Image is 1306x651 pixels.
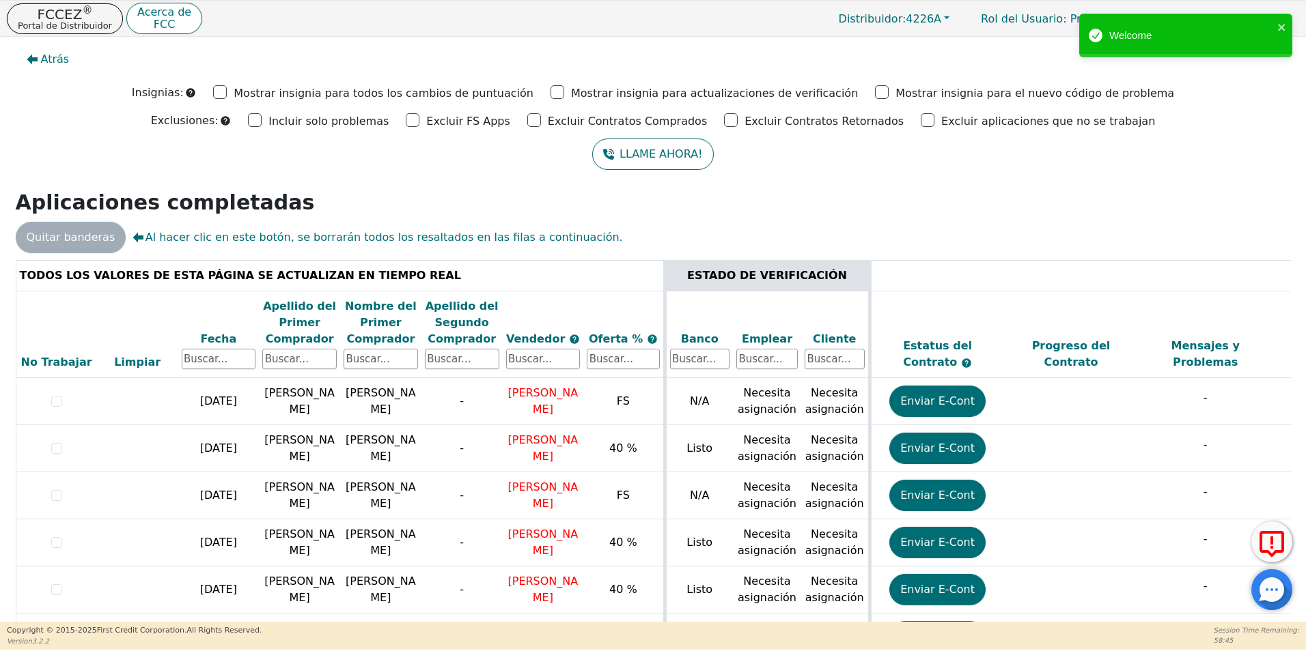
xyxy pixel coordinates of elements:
[889,433,986,464] button: Enviar E-Cont
[262,349,337,369] input: Buscar...
[268,113,389,130] p: Incluir solo problemas
[889,574,986,605] button: Enviar E-Cont
[801,425,870,472] td: Necesita asignación
[259,378,340,425] td: [PERSON_NAME]
[589,332,647,345] span: Oferta %
[421,378,503,425] td: -
[421,519,503,566] td: -
[1008,338,1135,371] div: Progreso del Contrato
[670,267,865,284] div: ESTADO DE VERIFICACIÓN
[805,349,865,369] input: Buscar...
[259,519,340,566] td: [PERSON_NAME]
[16,44,81,75] button: Atrás
[425,349,499,369] input: Buscar...
[178,378,260,425] td: [DATE]
[967,5,1129,32] a: Rol del Usuario: Primario
[665,519,733,566] td: Listo
[82,4,92,16] sup: ®
[801,472,870,519] td: Necesita asignación
[1133,8,1299,29] button: 4226A:[PERSON_NAME]
[617,489,630,502] span: FS
[889,527,986,558] button: Enviar E-Cont
[7,625,262,637] p: Copyright © 2015- 2025 First Credit Corporation.
[506,349,581,369] input: Buscar...
[670,331,730,347] div: Banco
[665,378,733,425] td: N/A
[340,519,421,566] td: [PERSON_NAME]
[132,85,184,101] p: Insignias:
[178,425,260,472] td: [DATE]
[259,425,340,472] td: [PERSON_NAME]
[137,19,191,30] p: FCC
[548,113,707,130] p: Excluir Contratos Comprados
[889,480,986,511] button: Enviar E-Cont
[425,298,499,347] div: Apellido del Segundo Comprador
[824,8,964,29] button: Distribuidor:4226A
[1141,484,1269,500] p: -
[340,472,421,519] td: [PERSON_NAME]
[344,349,418,369] input: Buscar...
[839,12,906,25] span: Distribuidor:
[133,229,622,246] span: Al hacer clic en este botón, se borrarán todos los resaltados en las filas a continuación.
[1251,521,1292,562] button: Reportar Error a FCC
[182,331,256,347] div: Fecha
[889,386,986,417] button: Enviar E-Cont
[801,519,870,566] td: Necesita asignación
[16,190,315,214] strong: Aplicaciones completadas
[7,636,262,646] p: Version 3.2.2
[617,394,630,407] span: FS
[736,349,798,369] input: Buscar...
[186,626,262,635] span: All Rights Reserved.
[733,378,801,425] td: Necesita asignación
[20,267,660,284] div: TODOS LOS VALORES DE ESTA PÁGINA SE ACTUALIZAN EN TIEMPO REAL
[126,3,202,35] button: Acerca deFCC
[421,425,503,472] td: -
[18,8,112,21] p: FCCEZ
[137,7,191,18] p: Acerca de
[182,349,256,369] input: Buscar...
[665,472,733,519] td: N/A
[736,331,798,347] div: Emplear
[426,113,510,130] p: Excluir FS Apps
[733,566,801,613] td: Necesita asignación
[7,3,123,34] button: FCCEZ®Portal de Distribuidor
[262,298,337,347] div: Apellido del Primer Comprador
[801,378,870,425] td: Necesita asignación
[967,5,1129,32] p: Primario
[508,575,579,604] span: [PERSON_NAME]
[981,12,1066,25] span: Rol del Usuario :
[178,519,260,566] td: [DATE]
[895,85,1174,102] p: Mostrar insignia para el nuevo código de problema
[151,113,219,129] p: Exclusiones:
[18,21,112,30] p: Portal de Distribuidor
[801,566,870,613] td: Necesita asignación
[609,536,637,549] span: 40 %
[234,85,533,102] p: Mostrar insignia para todos los cambios de puntuación
[421,566,503,613] td: -
[609,583,637,596] span: 40 %
[745,113,904,130] p: Excluir Contratos Retornados
[1141,437,1269,453] p: -
[805,331,865,347] div: Cliente
[1214,635,1299,646] p: 58:45
[1141,578,1269,594] p: -
[733,472,801,519] td: Necesita asignación
[508,480,579,510] span: [PERSON_NAME]
[508,386,579,416] span: [PERSON_NAME]
[20,354,94,371] div: No Trabajar
[733,519,801,566] td: Necesita asignación
[340,378,421,425] td: [PERSON_NAME]
[259,472,340,519] td: [PERSON_NAME]
[1109,28,1273,44] div: Welcome
[340,425,421,472] td: [PERSON_NAME]
[733,425,801,472] td: Necesita asignación
[839,12,941,25] span: 4226A
[587,349,659,369] input: Buscar...
[1214,625,1299,635] p: Session Time Remaining:
[903,339,972,368] span: Estatus del Contrato
[1141,531,1269,547] p: -
[609,442,637,454] span: 40 %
